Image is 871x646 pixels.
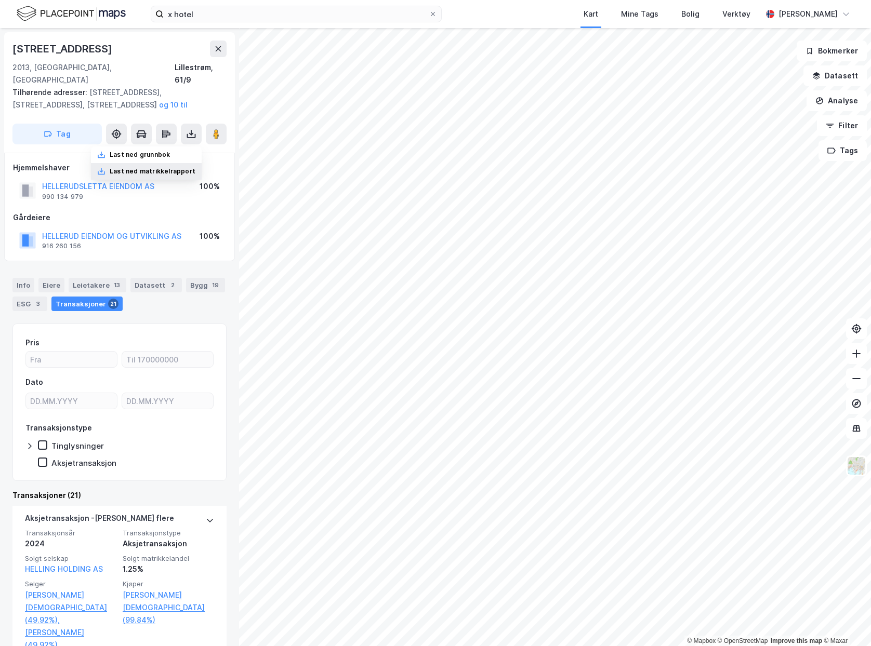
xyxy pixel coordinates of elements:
[164,6,429,22] input: Søk på adresse, matrikkel, gårdeiere, leietakere eller personer
[847,456,866,476] img: Z
[17,5,126,23] img: logo.f888ab2527a4732fd821a326f86c7f29.svg
[681,8,700,20] div: Bolig
[12,41,114,57] div: [STREET_ADDRESS]
[123,589,214,626] a: [PERSON_NAME][DEMOGRAPHIC_DATA] (99.84%)
[621,8,658,20] div: Mine Tags
[12,297,47,311] div: ESG
[123,580,214,588] span: Kjøper
[584,8,598,20] div: Kart
[819,596,871,646] div: Kontrollprogram for chat
[26,393,117,409] input: DD.MM.YYYY
[807,90,867,111] button: Analyse
[12,61,175,86] div: 2013, [GEOGRAPHIC_DATA], [GEOGRAPHIC_DATA]
[108,299,118,309] div: 21
[25,337,39,349] div: Pris
[51,441,104,451] div: Tinglysninger
[25,554,116,563] span: Solgt selskap
[25,512,174,529] div: Aksjetransaksjon - [PERSON_NAME] flere
[12,489,227,502] div: Transaksjoner (21)
[12,278,34,292] div: Info
[69,278,126,292] div: Leietakere
[167,280,178,290] div: 2
[123,554,214,563] span: Solgt matrikkelandel
[51,297,123,311] div: Transaksjoner
[123,529,214,537] span: Transaksjonstype
[13,211,226,224] div: Gårdeiere
[186,278,225,292] div: Bygg
[25,376,43,388] div: Dato
[819,596,871,646] iframe: Chat Widget
[38,278,64,292] div: Eiere
[130,278,182,292] div: Datasett
[112,280,122,290] div: 13
[13,161,226,174] div: Hjemmelshaver
[778,8,838,20] div: [PERSON_NAME]
[200,230,220,243] div: 100%
[33,299,43,309] div: 3
[771,637,822,644] a: Improve this map
[25,537,116,550] div: 2024
[42,193,83,201] div: 990 134 979
[25,580,116,588] span: Selger
[12,124,102,144] button: Tag
[110,151,170,159] div: Last ned grunnbok
[25,529,116,537] span: Transaksjonsår
[12,86,218,111] div: [STREET_ADDRESS], [STREET_ADDRESS], [STREET_ADDRESS]
[718,637,768,644] a: OpenStreetMap
[12,88,89,97] span: Tilhørende adresser:
[210,280,221,290] div: 19
[722,8,750,20] div: Verktøy
[26,352,117,367] input: Fra
[25,564,103,573] a: HELLING HOLDING AS
[797,41,867,61] button: Bokmerker
[817,115,867,136] button: Filter
[122,393,213,409] input: DD.MM.YYYY
[803,65,867,86] button: Datasett
[123,563,214,575] div: 1.25%
[110,167,195,176] div: Last ned matrikkelrapport
[42,242,81,250] div: 916 260 156
[687,637,716,644] a: Mapbox
[25,422,92,434] div: Transaksjonstype
[200,180,220,193] div: 100%
[51,458,116,468] div: Aksjetransaksjon
[123,537,214,550] div: Aksjetransaksjon
[25,589,116,626] a: [PERSON_NAME][DEMOGRAPHIC_DATA] (49.92%),
[175,61,227,86] div: Lillestrøm, 61/9
[122,352,213,367] input: Til 170000000
[819,140,867,161] button: Tags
